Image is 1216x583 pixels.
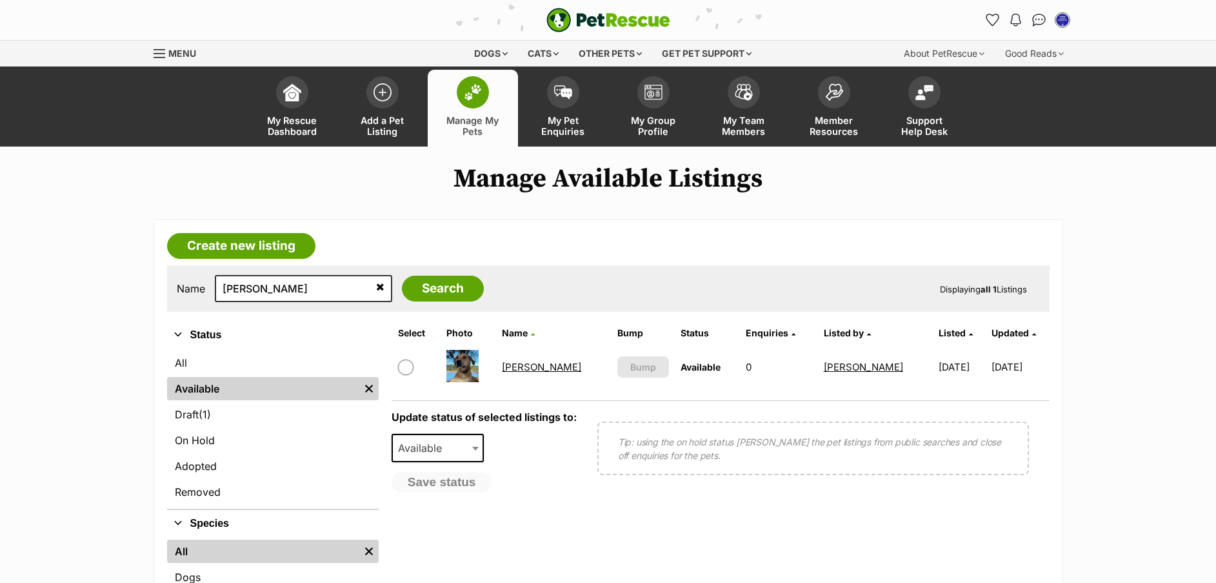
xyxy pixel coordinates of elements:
[167,429,379,452] a: On Hold
[402,276,484,302] input: Search
[247,70,337,147] a: My Rescue Dashboard
[465,41,517,66] div: Dogs
[741,345,817,389] td: 0
[167,515,379,532] button: Species
[746,327,788,338] span: translation missing: en.admin.listings.index.attributes.enquiries
[167,403,379,426] a: Draft
[824,327,864,338] span: Listed by
[570,41,651,66] div: Other pets
[895,41,993,66] div: About PetRescue
[992,327,1029,338] span: Updated
[939,327,966,338] span: Listed
[805,115,863,137] span: Member Resources
[996,41,1073,66] div: Good Reads
[263,115,321,137] span: My Rescue Dashboard
[199,407,211,422] span: (1)
[177,283,205,294] label: Name
[675,323,739,343] th: Status
[653,41,761,66] div: Get pet support
[167,349,379,509] div: Status
[354,115,412,137] span: Add a Pet Listing
[824,361,903,373] a: [PERSON_NAME]
[168,48,196,59] span: Menu
[441,323,495,343] th: Photo
[1056,14,1069,26] img: Tanya Barker profile pic
[933,345,990,389] td: [DATE]
[337,70,428,147] a: Add a Pet Listing
[502,361,581,373] a: [PERSON_NAME]
[393,439,455,457] span: Available
[167,233,315,259] a: Create new listing
[715,115,773,137] span: My Team Members
[617,356,670,378] button: Bump
[824,327,871,338] a: Listed by
[167,377,359,400] a: Available
[393,323,441,343] th: Select
[1010,14,1021,26] img: notifications-46538b983faf8c2785f20acdc204bb7945ddae34d4c08c2a6579f10ce5e182be.svg
[618,435,1008,462] p: Tip: using the on hold status [PERSON_NAME] the pet listings from public searches and close off e...
[992,345,1048,389] td: [DATE]
[546,8,670,32] img: logo-e224e6f780fb5917bec1dbf3a21bbac754714ae5b6737aabdf751b685950b380.svg
[444,115,502,137] span: Manage My Pets
[746,327,795,338] a: Enquiries
[630,360,656,374] span: Bump
[981,284,997,294] strong: all 1
[608,70,699,147] a: My Group Profile
[167,327,379,343] button: Status
[534,115,592,137] span: My Pet Enquiries
[612,323,675,343] th: Bump
[167,540,359,563] a: All
[992,327,1036,338] a: Updated
[502,327,528,338] span: Name
[554,85,572,99] img: pet-enquiries-icon-7e3ad2cf08bfb03b45e93fb7055b45f3efa6380592205ae92323e6603595dc1f.svg
[154,41,205,64] a: Menu
[1032,14,1046,26] img: chat-41dd97257d64d25036548639549fe6c8038ab92f7586957e7f3b1b290dea8141.svg
[895,115,953,137] span: Support Help Desk
[699,70,789,147] a: My Team Members
[1006,10,1026,30] button: Notifications
[940,284,1027,294] span: Displaying Listings
[359,540,379,563] a: Remove filter
[464,84,482,101] img: manage-my-pets-icon-02211641906a0b7f246fdf0571729dbe1e7629f14944591b6c1af311fb30b64b.svg
[374,83,392,101] img: add-pet-listing-icon-0afa8454b4691262ce3f59096e99ab1cd57d4a30225e0717b998d2c9b9846f56.svg
[359,377,379,400] a: Remove filter
[167,351,379,374] a: All
[982,10,1073,30] ul: Account quick links
[681,362,721,373] span: Available
[546,8,670,32] a: PetRescue
[283,83,301,101] img: dashboard-icon-eb2f2d2d3e046f16d808141f083e7271f6b2e854fb5c12c21221c1fb7104beca.svg
[518,70,608,147] a: My Pet Enquiries
[789,70,879,147] a: Member Resources
[825,83,843,101] img: member-resources-icon-8e73f808a243e03378d46382f2149f9095a855e16c252ad45f914b54edf8863c.svg
[624,115,683,137] span: My Group Profile
[1052,10,1073,30] button: My account
[879,70,970,147] a: Support Help Desk
[982,10,1003,30] a: Favourites
[939,327,973,338] a: Listed
[644,85,663,100] img: group-profile-icon-3fa3cf56718a62981997c0bc7e787c4b2cf8bcc04b72c1350f741eb67cf2f40e.svg
[735,84,753,101] img: team-members-icon-5396bd8760b3fe7c0b43da4ab00e1e3bb1a5d9ba89233759b79545d2d3fc5d0d.svg
[502,327,535,338] a: Name
[428,70,518,147] a: Manage My Pets
[1029,10,1050,30] a: Conversations
[519,41,568,66] div: Cats
[392,472,492,493] button: Save status
[167,480,379,504] a: Removed
[392,434,484,462] span: Available
[167,455,379,478] a: Adopted
[915,85,933,100] img: help-desk-icon-fdf02630f3aa405de69fd3d07c3f3aa587a6932b1a1747fa1d2bba05be0121f9.svg
[392,411,577,424] label: Update status of selected listings to:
